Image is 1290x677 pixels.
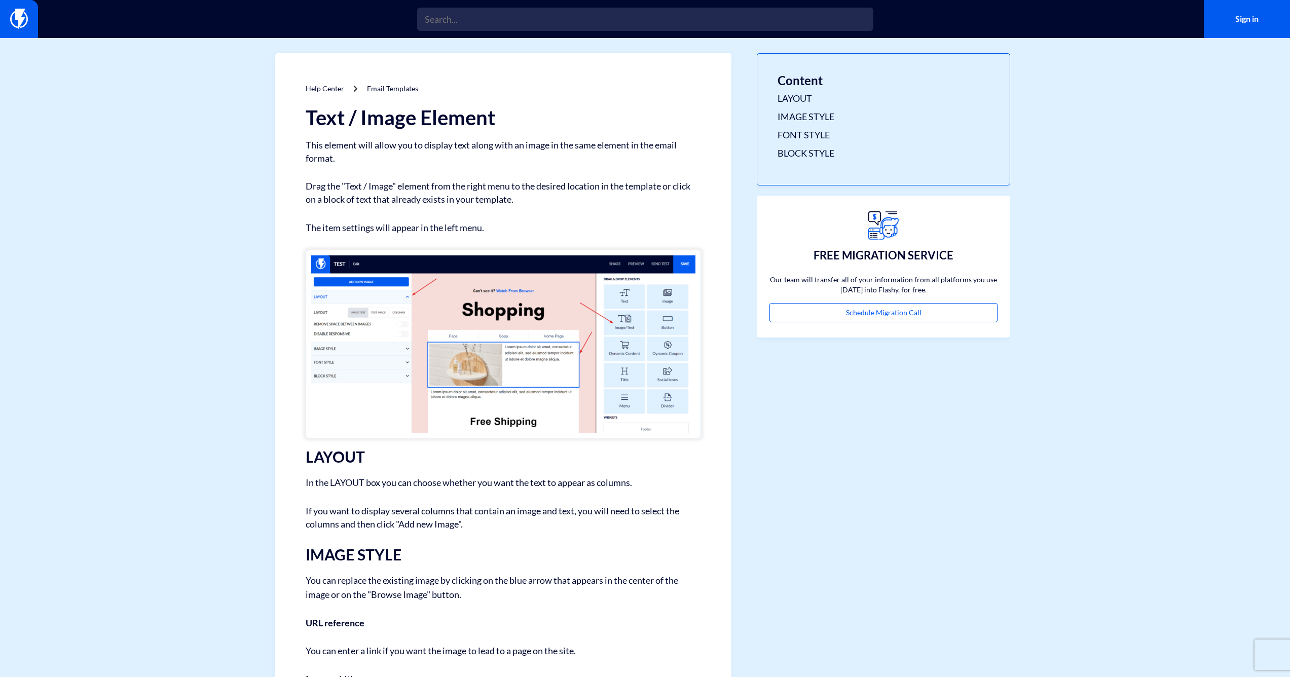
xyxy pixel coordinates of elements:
p: If you want to display several columns that contain an image and text, you will need to select th... [306,505,701,531]
p: This element will allow you to display text along with an image in the same element in the email ... [306,139,701,165]
a: Help Center [306,84,344,93]
p: The item settings will appear in the left menu. [306,221,701,235]
a: IMAGE STYLE [778,110,989,124]
input: Search... [417,8,873,31]
h1: Text / Image Element [306,106,701,129]
strong: LAYOUT [306,447,365,466]
a: Email Templates [367,84,418,93]
h3: Content [778,74,989,87]
a: Schedule Migration Call [769,303,998,322]
h3: FREE MIGRATION SERVICE [814,249,953,261]
p: You can enter a link if you want the image to lead to a page on the site. [306,645,701,658]
p: In the LAYOUT box you can choose whether you want the text to appear as columns. [306,475,701,490]
p: Our team will transfer all of your information from all platforms you use [DATE] into Flashy, for... [769,275,998,295]
p: Drag the "Text / Image" element from the right menu to the desired location in the template or cl... [306,180,701,206]
strong: URL reference [306,617,364,628]
strong: IMAGE STYLE [306,545,401,563]
a: BLOCK STYLE [778,147,989,160]
p: You can replace the existing image by clicking on the blue arrow that appears in the center of th... [306,573,701,601]
a: LAYOUT [778,92,989,105]
a: FONT STYLE [778,129,989,142]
